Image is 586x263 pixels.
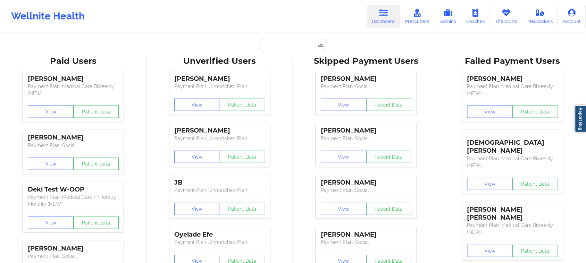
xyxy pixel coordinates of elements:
[28,186,119,194] div: Deki Test W-OOP
[321,135,412,142] p: Payment Plan : Social
[174,231,265,239] div: Oyelade Efe
[366,203,412,215] button: Patient Data
[28,105,74,118] button: View
[174,151,220,163] button: View
[513,245,559,257] button: Patient Data
[467,206,558,222] div: [PERSON_NAME] [PERSON_NAME]
[220,99,266,111] button: Patient Data
[174,135,265,142] p: Payment Plan : Unmatched Plan
[220,203,266,215] button: Patient Data
[174,75,265,83] div: [PERSON_NAME]
[321,179,412,187] div: [PERSON_NAME]
[367,5,400,28] a: Dashboard
[321,203,367,215] button: View
[321,83,412,90] p: Payment Plan : Social
[467,105,513,118] button: View
[220,151,266,163] button: Patient Data
[366,151,412,163] button: Patient Data
[321,239,412,246] p: Payment Plan : Social
[575,105,586,133] a: Report Bug
[174,187,265,194] p: Payment Plan : Unmatched Plan
[467,155,558,169] p: Payment Plan : Medical Care Biweekly (NEW)
[321,187,412,194] p: Payment Plan : Social
[174,179,265,187] div: JB
[461,5,490,28] a: Coaches
[28,134,119,142] div: [PERSON_NAME]
[174,127,265,135] div: [PERSON_NAME]
[467,245,513,257] button: View
[444,56,581,67] div: Failed Payment Users
[467,75,558,83] div: [PERSON_NAME]
[151,56,288,67] div: Unverified Users
[434,5,461,28] a: Admins
[558,5,586,28] a: Account
[174,83,265,90] p: Payment Plan : Unmatched Plan
[174,239,265,246] p: Payment Plan : Unmatched Plan
[73,105,119,118] button: Patient Data
[298,56,435,67] div: Skipped Payment Users
[467,222,558,236] p: Payment Plan : Medical Care Biweekly (NEW)
[28,142,119,149] p: Payment Plan : Social
[174,99,220,111] button: View
[73,158,119,170] button: Patient Data
[5,56,142,67] div: Paid Users
[513,105,559,118] button: Patient Data
[400,5,435,28] a: Prescribers
[28,83,119,97] p: Payment Plan : Medical Care Biweekly (NEW)
[174,203,220,215] button: View
[522,5,558,28] a: Medications
[513,178,559,190] button: Patient Data
[467,83,558,97] p: Payment Plan : Medical Care Biweekly (NEW)
[467,134,558,155] div: [DEMOGRAPHIC_DATA][PERSON_NAME]
[366,99,412,111] button: Patient Data
[28,253,119,260] p: Payment Plan : Social
[321,151,367,163] button: View
[490,5,522,28] a: Therapists
[321,231,412,239] div: [PERSON_NAME]
[28,158,74,170] button: View
[73,217,119,229] button: Patient Data
[321,99,367,111] button: View
[467,178,513,190] button: View
[28,75,119,83] div: [PERSON_NAME]
[28,217,74,229] button: View
[28,194,119,207] p: Payment Plan : Medical Care + Therapy Monthly (NEW)
[28,245,119,253] div: [PERSON_NAME]
[321,127,412,135] div: [PERSON_NAME]
[321,75,412,83] div: [PERSON_NAME]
